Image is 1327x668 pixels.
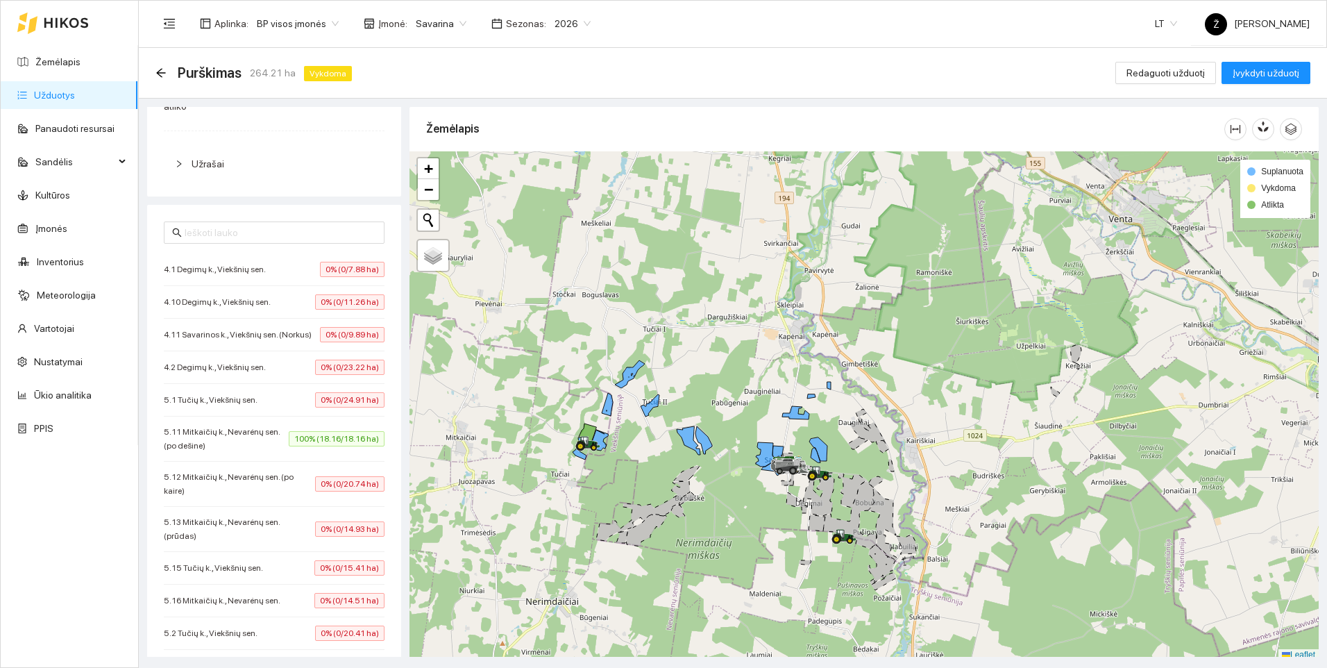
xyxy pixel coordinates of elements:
a: Meteorologija [37,290,96,301]
span: 4.1 Degimų k., Viekšnių sen. [164,262,273,276]
button: Redaguoti užduotį [1115,62,1216,84]
span: 0% (0/24.91 ha) [315,392,384,408]
a: Įmonės [35,223,67,234]
div: Užrašai [164,148,384,180]
span: Įmonė : [378,16,407,31]
span: right [175,160,183,168]
span: LT [1155,13,1177,34]
span: 5.11 Mitkaičių k., Nevarėnų sen. (po dešine) [164,425,289,453]
span: Atlikta [1261,200,1284,210]
a: Ūkio analitika [34,390,92,401]
span: BP visos įmonės [257,13,339,34]
span: 264.21 ha [250,65,296,81]
span: [PERSON_NAME] [1205,18,1310,29]
span: 0% (0/11.26 ha) [315,294,384,310]
button: Initiate a new search [418,210,439,231]
a: PPIS [34,423,53,434]
span: 0% (0/20.41 ha) [315,626,384,641]
span: 0% (0/23.22 ha) [315,360,384,375]
span: Ž [1213,13,1219,35]
span: + [424,160,433,177]
span: Redaguoti užduotį [1126,65,1205,81]
a: Leaflet [1282,650,1315,660]
div: Atgal [155,67,167,79]
span: 5.13 Mitkaičių k., Nevarėnų sen. (prūdas) [164,515,315,543]
span: Aplinka : [214,16,248,31]
a: Žemėlapis [35,56,81,67]
button: Įvykdyti užduotį [1222,62,1310,84]
span: 4.11 Savarinos k., Viekšnių sen. (Norkus) [164,328,319,342]
span: column-width [1225,124,1246,135]
span: Vykdoma [1261,183,1296,193]
span: menu-fold [163,17,176,30]
span: 0% (0/9.89 ha) [320,327,384,342]
span: 2026 [555,13,591,34]
span: 0% (0/14.93 ha) [315,521,384,537]
span: 0% (0/15.41 ha) [314,560,384,576]
a: Layers [418,240,448,271]
span: Sandėlis [35,148,115,176]
span: Užrašai [192,158,224,169]
span: 0% (0/7.88 ha) [320,262,384,277]
span: shop [364,18,375,29]
span: 0% (0/20.74 ha) [315,476,384,492]
span: 5.15 Tučių k., Viekšnių sen. [164,561,270,575]
span: 5.2 Tučių k., Viekšnių sen. [164,626,264,640]
span: calendar [491,18,502,29]
input: Ieškoti lauko [185,225,376,240]
a: Panaudoti resursai [35,123,115,134]
button: menu-fold [155,10,183,37]
a: Kultūros [35,190,70,201]
a: Nustatymai [34,356,83,367]
span: 0% (0/14.51 ha) [314,593,384,608]
span: 5.12 Mitkaičių k., Nevarėnų sen. (po kaire) [164,470,315,498]
span: 100% (18.16/18.16 ha) [289,431,384,446]
a: Užduotys [34,90,75,101]
div: Žemėlapis [426,109,1224,149]
span: Įvykdyti užduotį [1233,65,1299,81]
span: Savarina [416,13,466,34]
span: Vykdoma [304,66,352,81]
span: Sezonas : [506,16,546,31]
span: arrow-left [155,67,167,78]
a: Zoom out [418,179,439,200]
a: Vartotojai [34,323,74,334]
span: Purškimas [178,62,242,84]
span: search [172,228,182,237]
span: layout [200,18,211,29]
span: Suplanuota [1261,167,1303,176]
a: Redaguoti užduotį [1115,67,1216,78]
span: 5.1 Tučių k., Viekšnių sen. [164,393,264,407]
span: 4.10 Degimų k., Viekšnių sen. [164,295,278,309]
span: − [424,181,433,198]
a: Zoom in [418,158,439,179]
span: 5.16 Mitkaičių k., Nevarėnų sen. [164,594,287,608]
span: 4.2 Degimų k., Viekšnių sen. [164,360,273,374]
a: Inventorius [37,256,84,267]
button: column-width [1224,118,1246,140]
